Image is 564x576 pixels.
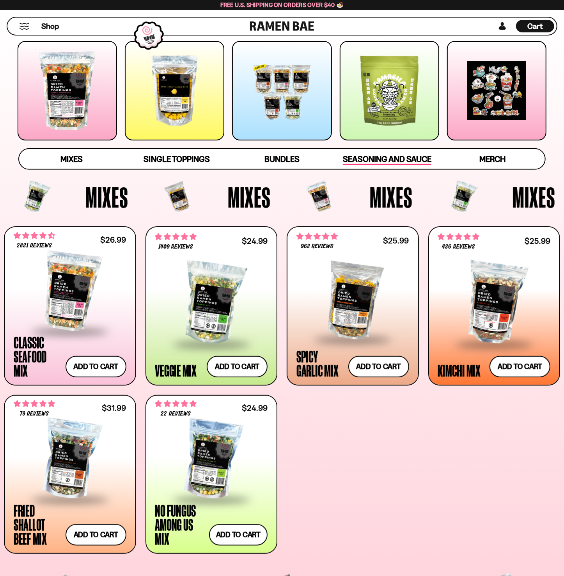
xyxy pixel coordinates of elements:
[14,231,55,241] span: 4.68 stars
[14,399,55,409] span: 4.82 stars
[102,404,126,412] div: $31.99
[301,244,333,250] span: 963 reviews
[41,20,59,32] a: Shop
[335,149,440,169] a: Seasoning and Sauce
[383,237,409,244] div: $25.99
[296,231,338,242] span: 4.75 stars
[209,524,268,546] button: Add to cart
[348,356,409,377] button: Add to cart
[4,395,136,554] a: 4.82 stars 79 reviews $31.99 Fried Shallot Beef Mix Add to cart
[264,154,300,164] span: Bundles
[428,226,560,385] a: 4.76 stars 436 reviews $25.99 Kimchi Mix Add to cart
[158,244,193,250] span: 1409 reviews
[41,21,59,32] span: Shop
[144,154,210,164] span: Single Toppings
[155,232,197,242] span: 4.76 stars
[287,226,419,385] a: 4.75 stars 963 reviews $25.99 Spicy Garlic Mix Add to cart
[161,411,190,417] span: 22 reviews
[60,154,83,164] span: Mixes
[440,149,545,169] a: Merch
[479,154,505,164] span: Merch
[20,411,49,417] span: 79 reviews
[242,404,268,412] div: $24.99
[242,237,268,245] div: $24.99
[145,226,278,385] a: 4.76 stars 1409 reviews $24.99 Veggie Mix Add to cart
[525,237,550,245] div: $25.99
[490,356,550,377] button: Add to cart
[124,149,229,169] a: Single Toppings
[4,226,136,385] a: 4.68 stars 2831 reviews $26.99 Classic Seafood Mix Add to cart
[14,335,62,377] div: Classic Seafood Mix
[513,183,555,212] span: Mixes
[438,232,479,242] span: 4.76 stars
[66,356,126,377] button: Add to cart
[19,149,124,169] a: Mixes
[14,503,62,546] div: Fried Shallot Beef Mix
[343,154,431,165] span: Seasoning and Sauce
[17,243,52,249] span: 2831 reviews
[229,149,335,169] a: Bundles
[442,244,475,250] span: 436 reviews
[145,395,278,554] a: 4.82 stars 22 reviews $24.99 No Fungus Among Us Mix Add to cart
[296,349,344,377] div: Spicy Garlic Mix
[516,18,554,35] div: Cart
[155,399,197,409] span: 4.82 stars
[207,356,268,377] button: Add to cart
[370,183,413,212] span: Mixes
[100,236,126,244] div: $26.99
[66,524,126,546] button: Add to cart
[528,21,543,31] span: Cart
[438,363,481,377] div: Kimchi Mix
[155,363,197,377] div: Veggie Mix
[85,183,128,212] span: Mixes
[220,1,344,9] span: Free U.S. Shipping on Orders over $40 🍜
[155,503,205,546] div: No Fungus Among Us Mix
[19,23,30,30] button: Mobile Menu Trigger
[228,183,271,212] span: Mixes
